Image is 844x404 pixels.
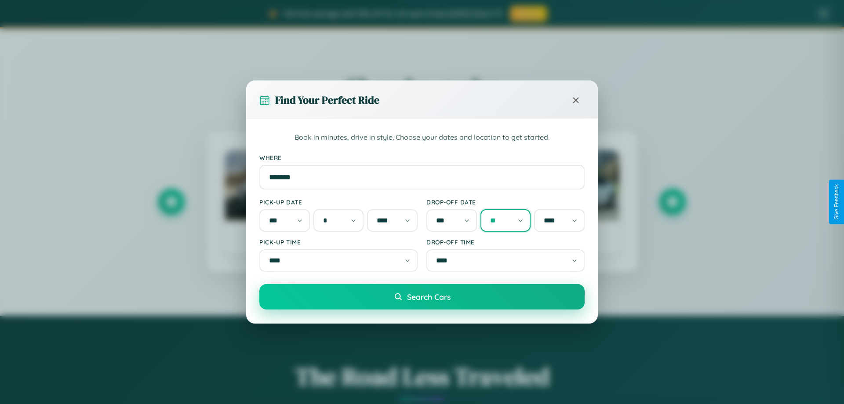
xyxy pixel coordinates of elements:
label: Where [259,154,585,161]
label: Drop-off Time [426,238,585,246]
label: Pick-up Date [259,198,418,206]
span: Search Cars [407,292,451,302]
p: Book in minutes, drive in style. Choose your dates and location to get started. [259,132,585,143]
h3: Find Your Perfect Ride [275,93,379,107]
label: Pick-up Time [259,238,418,246]
label: Drop-off Date [426,198,585,206]
button: Search Cars [259,284,585,309]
